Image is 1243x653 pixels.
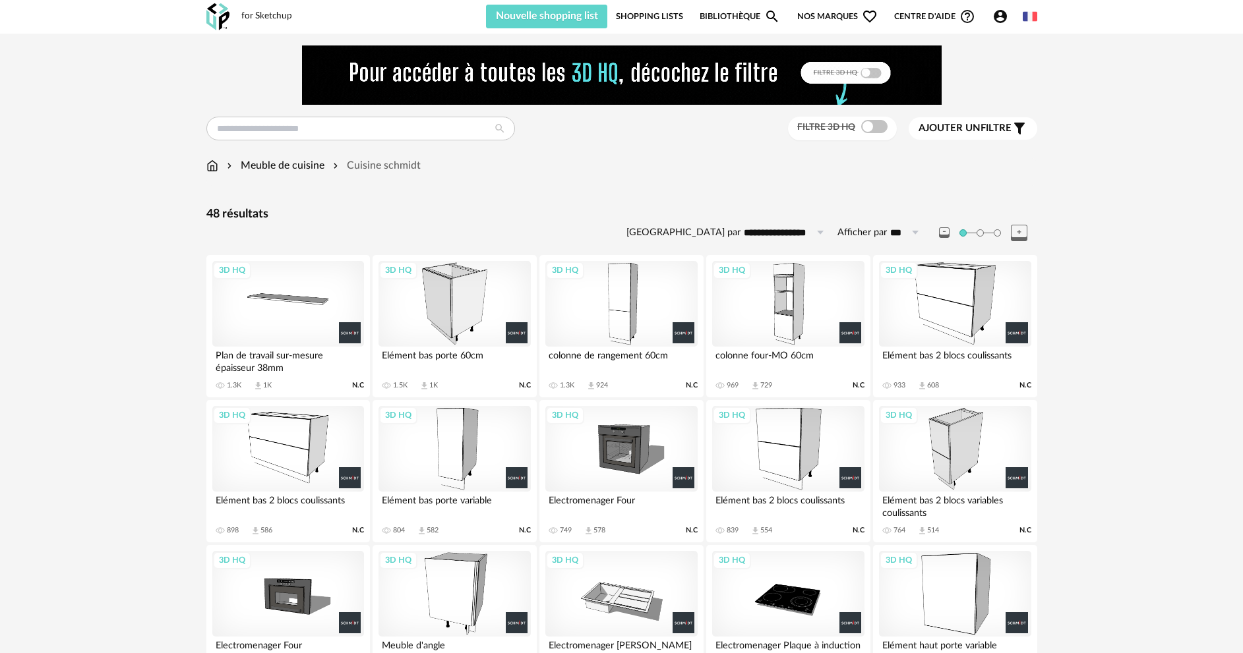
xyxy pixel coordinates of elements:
div: 749 [560,526,572,535]
div: Plan de travail sur-mesure épaisseur 38mm [212,347,364,373]
a: 3D HQ Plan de travail sur-mesure épaisseur 38mm 1.3K Download icon 1K N.C [206,255,370,397]
div: 1K [263,381,272,390]
span: N.C [1019,381,1031,390]
a: 3D HQ Electromenager Four 749 Download icon 578 N.C [539,400,703,542]
div: Elément bas porte 60cm [379,347,530,373]
span: N.C [853,381,864,390]
div: Elément bas 2 blocs coulissants [212,492,364,518]
div: 3D HQ [379,407,417,424]
span: N.C [1019,526,1031,535]
div: 1K [429,381,438,390]
span: Download icon [584,526,593,536]
span: Download icon [419,381,429,391]
img: OXP [206,3,229,30]
a: 3D HQ Elément bas 2 blocs variables coulissants 764 Download icon 514 N.C [873,400,1037,542]
div: 933 [894,381,905,390]
label: [GEOGRAPHIC_DATA] par [626,227,741,239]
div: 3D HQ [213,262,251,279]
div: 514 [927,526,939,535]
div: 3D HQ [213,552,251,569]
a: 3D HQ Elément bas porte variable 804 Download icon 582 N.C [373,400,536,542]
span: Download icon [253,381,263,391]
div: Electromenager Four [545,492,697,518]
div: 969 [727,381,739,390]
div: 586 [260,526,272,535]
span: N.C [519,381,531,390]
a: 3D HQ Elément bas 2 blocs coulissants 933 Download icon 608 N.C [873,255,1037,397]
span: Help Circle Outline icon [959,9,975,24]
div: 3D HQ [880,262,918,279]
div: 608 [927,381,939,390]
a: 3D HQ colonne de rangement 60cm 1.3K Download icon 924 N.C [539,255,703,397]
a: 3D HQ Elément bas 2 blocs coulissants 898 Download icon 586 N.C [206,400,370,542]
span: N.C [352,526,364,535]
span: Download icon [586,381,596,391]
div: 3D HQ [213,407,251,424]
div: 3D HQ [880,407,918,424]
span: N.C [686,381,698,390]
span: Heart Outline icon [862,9,878,24]
span: N.C [352,381,364,390]
div: for Sketchup [241,11,292,22]
button: Ajouter unfiltre Filter icon [909,117,1037,140]
img: svg+xml;base64,PHN2ZyB3aWR0aD0iMTYiIGhlaWdodD0iMTYiIHZpZXdCb3g9IjAgMCAxNiAxNiIgZmlsbD0ibm9uZSIgeG... [224,158,235,173]
img: FILTRE%20HQ%20NEW_V1%20(4).gif [302,45,942,105]
div: 3D HQ [880,552,918,569]
div: Elément bas 2 blocs coulissants [879,347,1031,373]
div: 804 [393,526,405,535]
div: 924 [596,381,608,390]
span: Magnify icon [764,9,780,24]
div: 3D HQ [546,407,584,424]
div: 582 [427,526,439,535]
span: Download icon [917,381,927,391]
span: Download icon [750,526,760,536]
span: Centre d'aideHelp Circle Outline icon [894,9,975,24]
div: 578 [593,526,605,535]
a: 3D HQ Elément bas porte 60cm 1.5K Download icon 1K N.C [373,255,536,397]
div: 3D HQ [379,262,417,279]
span: N.C [853,526,864,535]
a: Shopping Lists [616,5,683,28]
div: 898 [227,526,239,535]
span: filtre [919,122,1012,135]
span: N.C [686,526,698,535]
div: 3D HQ [713,407,751,424]
span: Account Circle icon [992,9,1008,24]
div: 3D HQ [546,262,584,279]
span: N.C [519,526,531,535]
div: 3D HQ [713,262,751,279]
div: 729 [760,381,772,390]
a: 3D HQ colonne four-MO 60cm 969 Download icon 729 N.C [706,255,870,397]
div: 554 [760,526,772,535]
div: Elément bas porte variable [379,492,530,518]
span: Nouvelle shopping list [496,11,598,21]
span: Account Circle icon [992,9,1014,24]
a: BibliothèqueMagnify icon [700,5,780,28]
div: 764 [894,526,905,535]
button: Nouvelle shopping list [486,5,608,28]
div: 3D HQ [379,552,417,569]
img: svg+xml;base64,PHN2ZyB3aWR0aD0iMTYiIGhlaWdodD0iMTciIHZpZXdCb3g9IjAgMCAxNiAxNyIgZmlsbD0ibm9uZSIgeG... [206,158,218,173]
span: Download icon [750,381,760,391]
span: Filtre 3D HQ [797,123,855,132]
div: 1.3K [560,381,574,390]
div: Elément bas 2 blocs coulissants [712,492,864,518]
div: colonne four-MO 60cm [712,347,864,373]
span: Download icon [917,526,927,536]
span: Nos marques [797,5,878,28]
div: 1.5K [393,381,408,390]
img: fr [1023,9,1037,24]
div: 1.3K [227,381,241,390]
span: Download icon [251,526,260,536]
a: 3D HQ Elément bas 2 blocs coulissants 839 Download icon 554 N.C [706,400,870,542]
span: Download icon [417,526,427,536]
div: Elément bas 2 blocs variables coulissants [879,492,1031,518]
div: colonne de rangement 60cm [545,347,697,373]
div: Meuble de cuisine [224,158,324,173]
span: Ajouter un [919,123,981,133]
span: Filter icon [1012,121,1027,136]
div: 839 [727,526,739,535]
label: Afficher par [837,227,887,239]
div: 48 résultats [206,207,1037,222]
div: 3D HQ [713,552,751,569]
